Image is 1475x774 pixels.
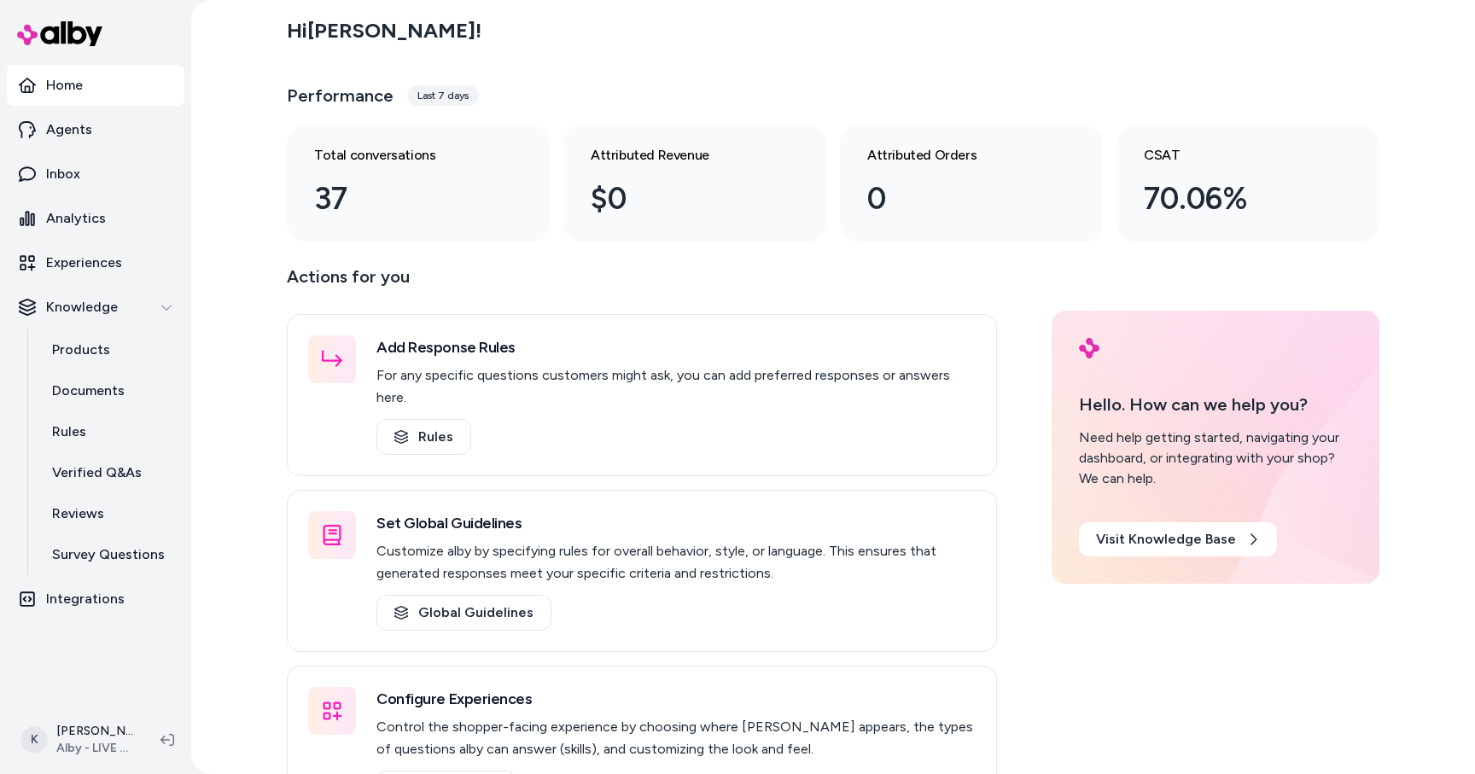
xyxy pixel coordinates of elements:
div: 37 [314,176,495,222]
p: Rules [52,422,86,442]
h3: Total conversations [314,145,495,166]
div: 0 [867,176,1048,222]
p: Survey Questions [52,544,165,565]
a: Products [35,329,184,370]
h3: Configure Experiences [376,687,976,711]
h3: Set Global Guidelines [376,511,976,535]
p: [PERSON_NAME] [56,723,133,740]
a: Rules [35,411,184,452]
h3: CSAT [1144,145,1325,166]
a: Home [7,65,184,106]
button: Knowledge [7,287,184,328]
img: alby Logo [1079,338,1099,358]
p: Knowledge [46,297,118,317]
p: Verified Q&As [52,463,142,483]
a: Inbox [7,154,184,195]
h2: Hi [PERSON_NAME] ! [287,18,481,44]
span: K [20,726,48,754]
p: Documents [52,381,125,401]
p: Actions for you [287,263,997,304]
button: K[PERSON_NAME]Alby - LIVE on [DOMAIN_NAME] [10,713,147,767]
a: Survey Questions [35,534,184,575]
img: alby Logo [17,21,102,46]
p: Hello. How can we help you? [1079,392,1352,417]
div: $0 [591,176,772,222]
a: Attributed Orders 0 [840,125,1103,242]
p: Experiences [46,253,122,273]
a: CSAT 70.06% [1116,125,1379,242]
a: Analytics [7,198,184,239]
p: Agents [46,119,92,140]
p: Control the shopper-facing experience by choosing where [PERSON_NAME] appears, the types of quest... [376,716,976,760]
a: Rules [376,419,471,455]
div: 70.06% [1144,176,1325,222]
a: Visit Knowledge Base [1079,522,1277,556]
p: For any specific questions customers might ask, you can add preferred responses or answers here. [376,364,976,409]
h3: Add Response Rules [376,335,976,359]
a: Global Guidelines [376,595,551,631]
a: Total conversations 37 [287,125,550,242]
p: Inbox [46,164,80,184]
p: Reviews [52,503,104,524]
p: Customize alby by specifying rules for overall behavior, style, or language. This ensures that ge... [376,540,976,585]
p: Integrations [46,589,125,609]
div: Last 7 days [407,85,479,106]
a: Integrations [7,579,184,620]
h3: Performance [287,84,394,108]
p: Products [52,340,110,360]
a: Attributed Revenue $0 [563,125,826,242]
a: Documents [35,370,184,411]
p: Home [46,75,83,96]
h3: Attributed Revenue [591,145,772,166]
div: Need help getting started, navigating your dashboard, or integrating with your shop? We can help. [1079,428,1352,489]
a: Agents [7,109,184,150]
span: Alby - LIVE on [DOMAIN_NAME] [56,740,133,757]
h3: Attributed Orders [867,145,1048,166]
a: Reviews [35,493,184,534]
a: Experiences [7,242,184,283]
p: Analytics [46,208,106,229]
a: Verified Q&As [35,452,184,493]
